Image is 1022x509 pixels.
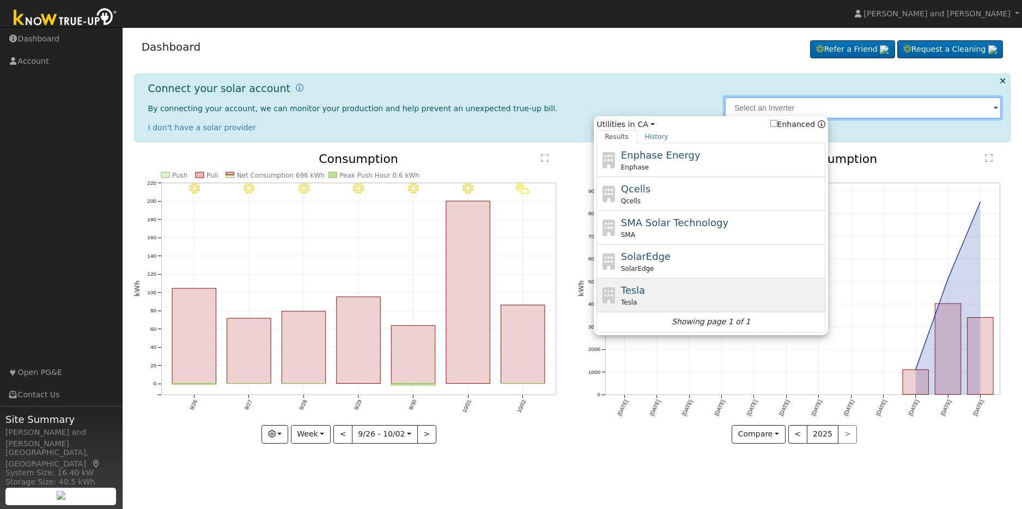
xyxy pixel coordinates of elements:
[972,399,985,417] text: [DATE]
[8,6,123,31] img: Know True-Up
[282,312,325,384] rect: onclick=""
[616,399,629,417] text: [DATE]
[417,425,436,444] button: >
[148,104,558,113] span: By connecting your account, we can monitor your production and help prevent an unexpected true-up...
[463,183,473,194] i: 10/01 - Clear
[864,9,1011,18] span: [PERSON_NAME] and [PERSON_NAME]
[621,230,635,240] span: SMA
[133,281,141,297] text: kWh
[807,425,839,444] button: 2025
[770,119,826,130] span: Show enhanced providers
[5,427,117,450] div: [PERSON_NAME] and [PERSON_NAME]
[206,172,218,179] text: Pull
[298,183,309,194] i: 9/28 - Clear
[577,281,585,297] text: kWh
[243,399,253,411] text: 9/27
[336,297,380,384] rect: onclick=""
[352,425,418,444] button: 9/26 - 10/02
[988,45,997,54] img: retrieve
[637,130,677,143] a: History
[5,476,117,488] div: Storage Size: 40.5 kWh
[5,412,117,427] span: Site Summary
[746,399,758,417] text: [DATE]
[788,425,807,444] button: <
[588,188,601,194] text: 9000
[588,301,601,307] text: 4000
[588,211,601,217] text: 8000
[713,399,726,417] text: [DATE]
[880,45,889,54] img: retrieve
[541,154,549,162] text: 
[897,40,1003,59] a: Request a Cleaning
[935,304,962,395] rect: onclick=""
[244,183,254,194] i: 9/27 - Clear
[621,298,637,307] span: Tesla
[516,183,530,194] i: 10/02 - PartlyCloudy
[818,120,825,129] a: Enhanced Providers
[188,399,198,411] text: 9/26
[150,344,156,350] text: 40
[408,183,419,194] i: 9/30 - Clear
[516,399,527,414] text: 10/02
[333,425,352,444] button: <
[875,399,887,417] text: [DATE]
[588,233,601,239] text: 7000
[621,196,641,206] span: Qcells
[637,119,654,130] a: CA
[153,381,156,387] text: 0
[725,97,1001,119] input: Select an Inverter
[92,459,101,468] a: Map
[985,154,993,162] text: 
[172,384,216,385] rect: onclick=""
[621,149,701,161] span: Enphase Energy
[770,120,777,127] input: Enhanced
[968,318,994,395] rect: onclick=""
[621,162,649,172] span: Enphase
[172,172,188,179] text: Push
[353,399,363,411] text: 9/29
[621,183,651,195] span: Qcells
[908,399,920,417] text: [DATE]
[649,399,661,417] text: [DATE]
[172,289,216,384] rect: onclick=""
[150,326,156,332] text: 60
[732,425,786,444] button: Compare
[188,183,199,194] i: 9/26 - Clear
[5,447,117,470] div: [GEOGRAPHIC_DATA], [GEOGRAPHIC_DATA]
[148,82,290,95] h1: Connect your solar account
[407,399,417,411] text: 9/30
[147,235,156,241] text: 160
[770,119,816,130] label: Enhanced
[597,130,637,143] a: Results
[914,368,918,372] circle: onclick=""
[588,324,601,330] text: 3000
[672,316,750,328] i: Showing page 1 of 1
[621,284,645,296] span: Tesla
[903,370,929,395] rect: onclick=""
[227,318,270,384] rect: onclick=""
[147,198,156,204] text: 200
[461,399,472,414] text: 10/01
[588,369,601,375] text: 1000
[621,217,728,228] span: SMA Solar Technology
[298,399,308,411] text: 9/28
[150,308,156,314] text: 80
[5,467,117,478] div: System Size: 16.40 kW
[236,172,324,179] text: Net Consumption 696 kWh
[150,362,156,368] text: 20
[621,264,654,274] span: SolarEdge
[391,326,435,384] rect: onclick=""
[148,123,257,132] a: I don't have a solar provider
[339,172,419,179] text: Peak Push Hour 0.6 kWh
[588,278,601,284] text: 5000
[147,289,156,295] text: 100
[597,119,825,130] span: Utilities in
[57,491,65,500] img: retrieve
[778,399,790,417] text: [DATE]
[291,425,331,444] button: Week
[681,399,693,417] text: [DATE]
[978,200,983,204] circle: onclick=""
[621,251,671,262] span: SolarEdge
[811,399,823,417] text: [DATE]
[588,256,601,262] text: 6000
